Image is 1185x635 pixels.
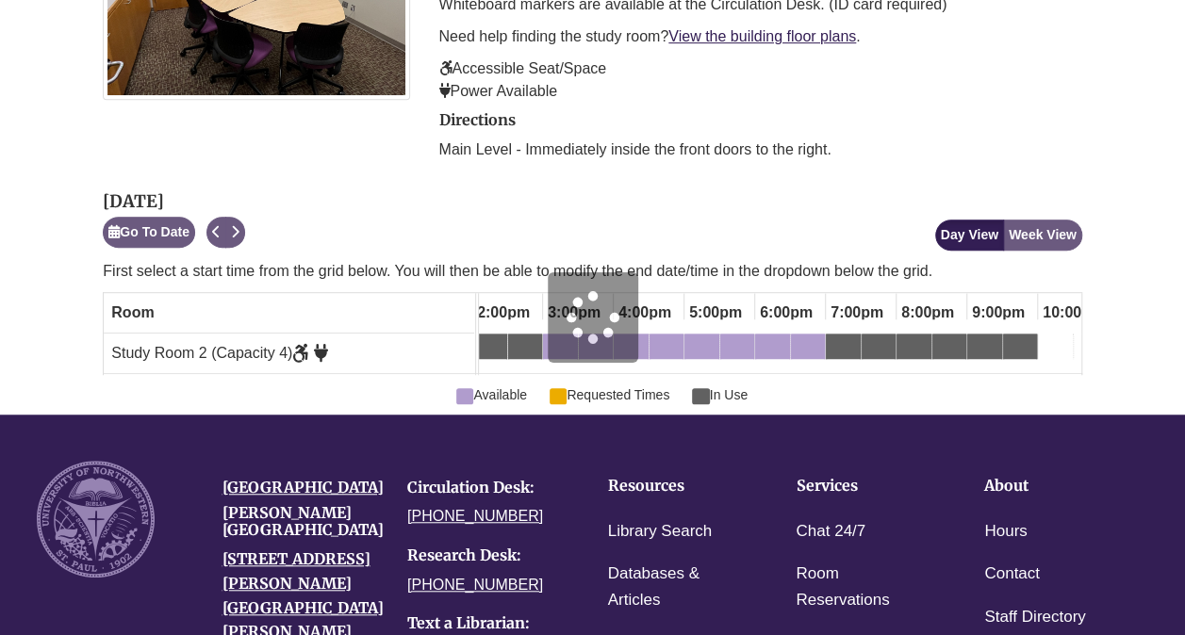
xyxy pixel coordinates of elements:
[225,217,245,248] button: Next
[550,384,669,405] span: Requested Times
[456,384,527,405] span: Available
[438,57,1081,103] p: Accessible Seat/Space Power Available
[684,334,719,366] a: 5:00pm Monday, September 22, 2025 - Study Room 2 - Available
[111,304,154,320] span: Room
[472,334,507,366] a: 2:00pm Monday, September 22, 2025 - Study Room 2 - In Use
[684,297,747,329] span: 5:00pm
[826,297,888,329] span: 7:00pm
[222,478,384,497] a: [GEOGRAPHIC_DATA]
[407,508,543,524] a: [PHONE_NUMBER]
[103,260,1081,283] p: First select a start time from the grid below. You will then be able to modify the end date/time ...
[472,297,535,329] span: 2:00pm
[935,220,1004,251] button: Day View
[111,345,328,361] span: Study Room 2 (Capacity 4)
[222,505,380,538] h4: [PERSON_NAME][GEOGRAPHIC_DATA]
[668,28,856,44] a: View the building floor plans
[967,334,1002,366] a: 9:00pm Monday, September 22, 2025 - Study Room 2 - In Use
[206,217,226,248] button: Previous
[407,577,543,593] a: [PHONE_NUMBER]
[543,334,578,366] a: 3:00pm Monday, September 22, 2025 - Study Room 2 - Available
[438,138,1081,161] p: Main Level - Immediately inside the front doors to the right.
[608,478,738,495] h4: Resources
[407,615,565,632] h4: Text a Librarian:
[438,112,1081,161] div: directions
[614,297,676,329] span: 4:00pm
[984,518,1027,545] a: Hours
[897,297,959,329] span: 8:00pm
[796,478,926,495] h4: Services
[608,561,738,613] a: Databases & Articles
[967,297,1029,329] span: 9:00pm
[608,518,713,545] a: Library Search
[103,192,245,211] h2: [DATE]
[438,112,1081,129] h2: Directions
[543,297,605,329] span: 3:00pm
[1003,334,1037,366] a: 9:30pm Monday, September 22, 2025 - Study Room 2 - In Use
[862,334,896,366] a: 7:30pm Monday, September 22, 2025 - Study Room 2 - In Use
[897,334,931,366] a: 8:00pm Monday, September 22, 2025 - Study Room 2 - In Use
[984,604,1085,631] a: Staff Directory
[932,334,966,366] a: 8:30pm Monday, September 22, 2025 - Study Room 2 - In Use
[791,334,825,366] a: 6:30pm Monday, September 22, 2025 - Study Room 2 - Available
[755,297,817,329] span: 6:00pm
[984,478,1114,495] h4: About
[755,334,790,366] a: 6:00pm Monday, September 22, 2025 - Study Room 2 - Available
[508,334,542,366] a: 2:30pm Monday, September 22, 2025 - Study Room 2 - In Use
[103,217,195,248] button: Go To Date
[37,461,155,578] img: UNW seal
[796,561,926,613] a: Room Reservations
[1003,220,1082,251] button: Week View
[407,547,565,564] h4: Research Desk:
[826,334,861,366] a: 7:00pm Monday, September 22, 2025 - Study Room 2 - In Use
[650,334,683,366] a: 4:30pm Monday, September 22, 2025 - Study Room 2 - Available
[692,384,748,405] span: In Use
[796,518,865,545] a: Chat 24/7
[984,561,1040,588] a: Contact
[720,334,754,366] a: 5:30pm Monday, September 22, 2025 - Study Room 2 - Available
[438,25,1081,48] p: Need help finding the study room? .
[1038,297,1109,329] span: 10:00pm
[407,480,565,497] h4: Circulation Desk:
